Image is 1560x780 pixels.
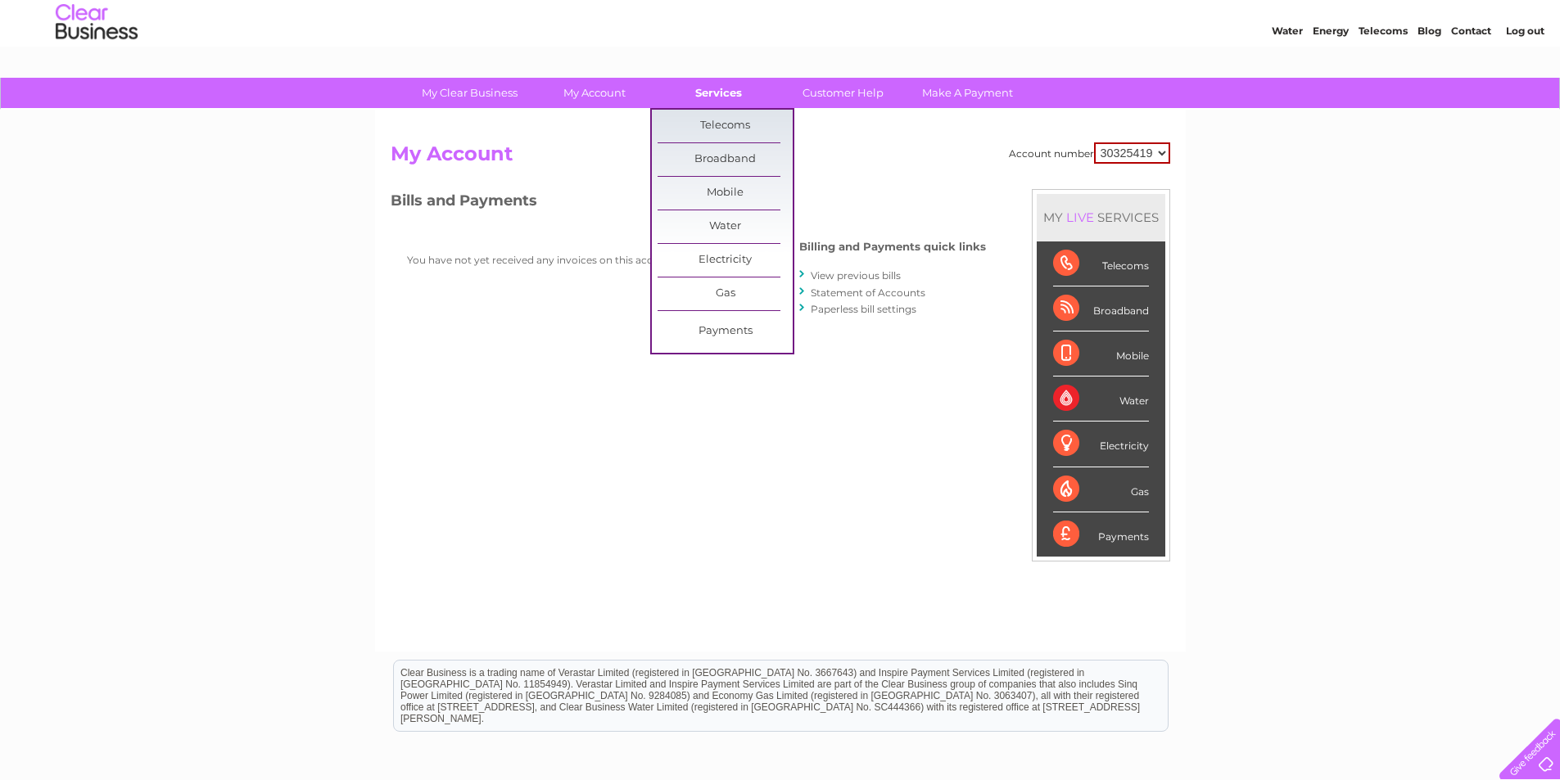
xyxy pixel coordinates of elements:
div: Gas [1053,467,1149,512]
div: Clear Business is a trading name of Verastar Limited (registered in [GEOGRAPHIC_DATA] No. 3667643... [394,9,1168,79]
a: Customer Help [775,78,911,108]
a: My Clear Business [402,78,537,108]
div: Broadband [1053,286,1149,331]
a: Statement of Accounts [811,286,925,299]
a: View previous bills [811,269,901,282]
a: Log out [1506,70,1544,82]
a: Telecoms [658,110,793,142]
h3: Bills and Payments [391,189,986,218]
a: Telecoms [1359,70,1408,82]
div: Electricity [1053,422,1149,467]
a: Make A Payment [900,78,1035,108]
a: Water [1272,70,1303,82]
div: MY SERVICES [1037,194,1165,241]
h2: My Account [391,142,1170,174]
a: Mobile [658,177,793,210]
a: Broadband [658,143,793,176]
div: Water [1053,376,1149,422]
a: Services [651,78,786,108]
a: Payments [658,315,793,348]
a: 0333 014 3131 [1251,8,1364,29]
a: My Account [527,78,662,108]
a: Contact [1451,70,1491,82]
a: Paperless bill settings [811,303,916,315]
img: logo.png [55,43,138,92]
h4: Billing and Payments quick links [799,241,986,253]
div: Payments [1053,512,1149,557]
div: LIVE [1063,210,1097,225]
div: Account number [1009,142,1170,164]
div: Telecoms [1053,241,1149,286]
div: Mobile [1053,331,1149,376]
a: Blog [1418,70,1441,82]
a: Energy [1313,70,1349,82]
a: Gas [658,277,793,310]
p: You have not yet received any invoices on this account. [407,252,735,268]
a: Water [658,210,793,243]
a: Electricity [658,244,793,277]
